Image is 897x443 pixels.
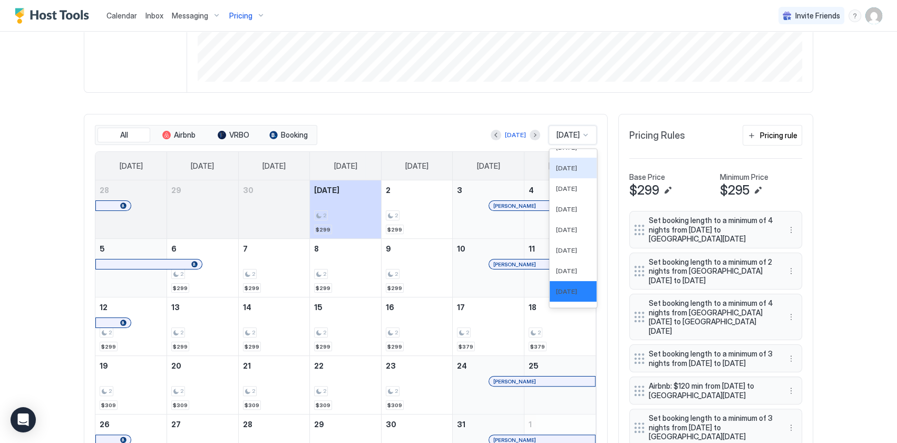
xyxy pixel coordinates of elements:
td: October 24, 2025 [453,356,524,415]
span: $379 [530,343,545,350]
div: [DATE] [505,130,526,140]
span: 2 [180,271,183,277]
span: 2 [180,329,183,336]
button: Booking [262,128,315,142]
button: [DATE] [503,129,528,141]
span: Booking [281,130,308,140]
span: 29 [171,186,181,195]
a: October 30, 2025 [382,415,453,434]
span: 3 [457,186,462,195]
div: Airbnb: $120 min from [DATE] to [GEOGRAPHIC_DATA][DATE] menu [629,377,802,405]
a: November 1, 2025 [524,415,596,434]
span: [DATE] [556,164,577,172]
span: 28 [100,186,109,195]
span: $309 [173,402,188,409]
a: October 27, 2025 [167,415,238,434]
span: $299 [245,343,259,350]
td: October 16, 2025 [381,297,453,356]
button: All [97,128,150,142]
span: 5 [100,244,105,253]
a: October 16, 2025 [382,297,453,317]
a: Saturday [538,152,582,180]
span: [DATE] [262,161,286,171]
span: [DATE] [556,185,577,192]
span: 2 [252,329,255,336]
a: Thursday [395,152,439,180]
a: September 30, 2025 [239,180,310,200]
span: 2 [395,212,398,219]
span: 21 [243,361,251,370]
span: $299 [387,226,402,233]
span: 22 [314,361,324,370]
div: [PERSON_NAME] [493,203,591,209]
span: 2 [109,329,112,336]
span: VRBO [229,130,249,140]
span: $299 [629,182,659,198]
div: menu [785,311,797,323]
span: [DATE] [191,161,214,171]
td: October 23, 2025 [381,356,453,415]
span: $295 [720,182,749,198]
a: October 3, 2025 [453,180,524,200]
a: October 12, 2025 [95,297,167,317]
a: October 29, 2025 [310,415,381,434]
span: 2 [466,329,469,336]
div: menu [785,421,797,434]
a: October 6, 2025 [167,239,238,258]
a: October 13, 2025 [167,297,238,317]
button: Previous month [491,130,501,140]
span: 14 [243,303,251,312]
span: $299 [101,343,116,350]
span: Set booking length to a minimum of 2 nights from [GEOGRAPHIC_DATA][DATE] to [DATE] [649,257,774,285]
td: October 8, 2025 [310,239,382,297]
span: 2 [323,212,326,219]
td: October 5, 2025 [95,239,167,297]
a: October 28, 2025 [239,415,310,434]
span: 13 [171,303,180,312]
button: More options [785,384,797,397]
span: 11 [529,244,535,253]
div: menu [785,352,797,365]
td: October 22, 2025 [310,356,382,415]
td: October 7, 2025 [238,239,310,297]
td: October 17, 2025 [453,297,524,356]
span: 2 [252,271,255,277]
div: menu [849,9,861,22]
span: 30 [386,420,396,429]
span: 24 [457,361,467,370]
button: Airbnb [152,128,205,142]
div: [PERSON_NAME] [493,378,591,385]
span: Invite Friends [795,11,840,21]
button: Edit [661,184,674,197]
span: Set booking length to a minimum of 3 nights from [DATE] to [GEOGRAPHIC_DATA][DATE] [649,413,774,441]
span: 15 [314,303,323,312]
td: October 18, 2025 [524,297,596,356]
a: Sunday [109,152,153,180]
button: More options [785,352,797,365]
span: 2 [386,186,391,195]
button: More options [785,421,797,434]
span: $309 [316,402,330,409]
span: Pricing [229,11,252,21]
span: [DATE] [556,287,577,295]
a: Wednesday [323,152,367,180]
a: October 15, 2025 [310,297,381,317]
span: [DATE] [405,161,428,171]
span: 23 [386,361,396,370]
td: October 9, 2025 [381,239,453,297]
span: 1 [529,420,532,429]
span: $299 [245,285,259,292]
div: Set booking length to a minimum of 4 nights from [DATE] to [GEOGRAPHIC_DATA][DATE] menu [629,211,802,248]
a: Calendar [106,10,137,21]
span: 31 [457,420,465,429]
td: October 15, 2025 [310,297,382,356]
span: [PERSON_NAME] [493,261,536,268]
span: [DATE] [477,161,500,171]
span: 2 [109,388,112,394]
td: September 29, 2025 [167,180,239,239]
a: October 9, 2025 [382,239,453,258]
span: [DATE] [556,226,577,234]
a: September 29, 2025 [167,180,238,200]
span: $309 [101,402,116,409]
span: $309 [245,402,259,409]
